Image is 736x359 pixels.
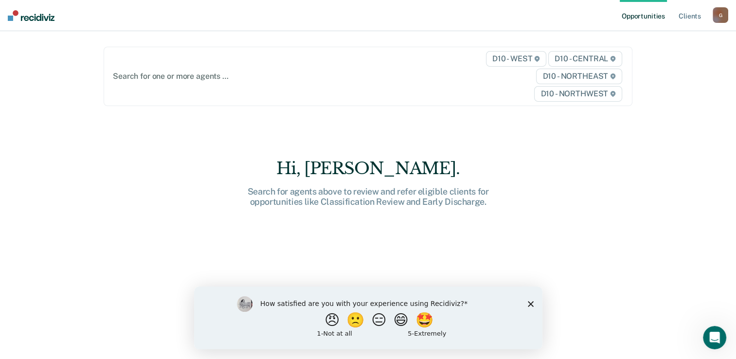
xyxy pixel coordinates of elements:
[548,51,622,67] span: D10 - CENTRAL
[713,7,728,23] button: G
[534,86,622,102] span: D10 - NORTHWEST
[8,10,54,21] img: Recidiviz
[213,159,524,179] div: Hi, [PERSON_NAME].
[213,186,524,207] div: Search for agents above to review and refer eligible clients for opportunities like Classificatio...
[703,326,726,349] iframe: Intercom live chat
[194,287,542,349] iframe: Survey by Kim from Recidiviz
[536,69,622,84] span: D10 - NORTHEAST
[486,51,546,67] span: D10 - WEST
